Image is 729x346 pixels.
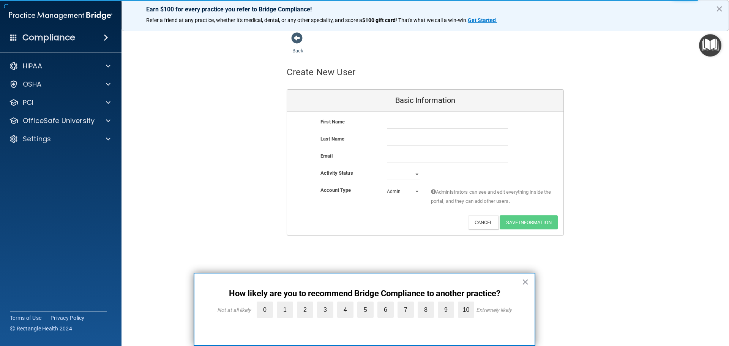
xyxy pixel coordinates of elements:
b: Activity Status [320,170,353,176]
button: Close [716,3,723,15]
h4: Compliance [22,32,75,43]
p: Settings [23,134,51,144]
label: 9 [438,302,454,318]
b: Account Type [320,187,351,193]
a: Privacy Policy [50,314,85,322]
span: Refer a friend at any practice, whether it's medical, dental, or any other speciality, and score a [146,17,362,23]
label: 7 [398,302,414,318]
img: PMB logo [9,8,112,23]
b: Last Name [320,136,344,142]
label: 6 [377,302,394,318]
button: Save Information [500,215,558,229]
button: Open Resource Center [699,34,721,57]
label: 3 [317,302,333,318]
span: Administrators can see and edit everything inside the portal, and they can add other users. [431,188,552,206]
p: Earn $100 for every practice you refer to Bridge Compliance! [146,6,704,13]
label: 0 [257,302,273,318]
strong: Get Started [468,17,496,23]
h4: Create New User [287,67,356,77]
p: HIPAA [23,62,42,71]
p: OfficeSafe University [23,116,95,125]
div: Extremely likely [476,307,512,313]
b: Email [320,153,333,159]
strong: $100 gift card [362,17,396,23]
span: Ⓒ Rectangle Health 2024 [10,325,72,332]
a: Terms of Use [10,314,41,322]
button: Cancel [468,215,499,229]
p: OSHA [23,80,42,89]
a: Back [292,39,303,54]
div: Basic Information [287,90,563,112]
div: Not at all likely [217,307,251,313]
button: Close [522,276,529,288]
label: 1 [277,302,293,318]
b: First Name [320,119,345,125]
label: 5 [357,302,374,318]
p: PCI [23,98,33,107]
label: 8 [418,302,434,318]
label: 4 [337,302,353,318]
p: How likely are you to recommend Bridge Compliance to another practice? [210,289,519,299]
label: 10 [458,302,474,318]
label: 2 [297,302,313,318]
span: ! That's what we call a win-win. [396,17,468,23]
